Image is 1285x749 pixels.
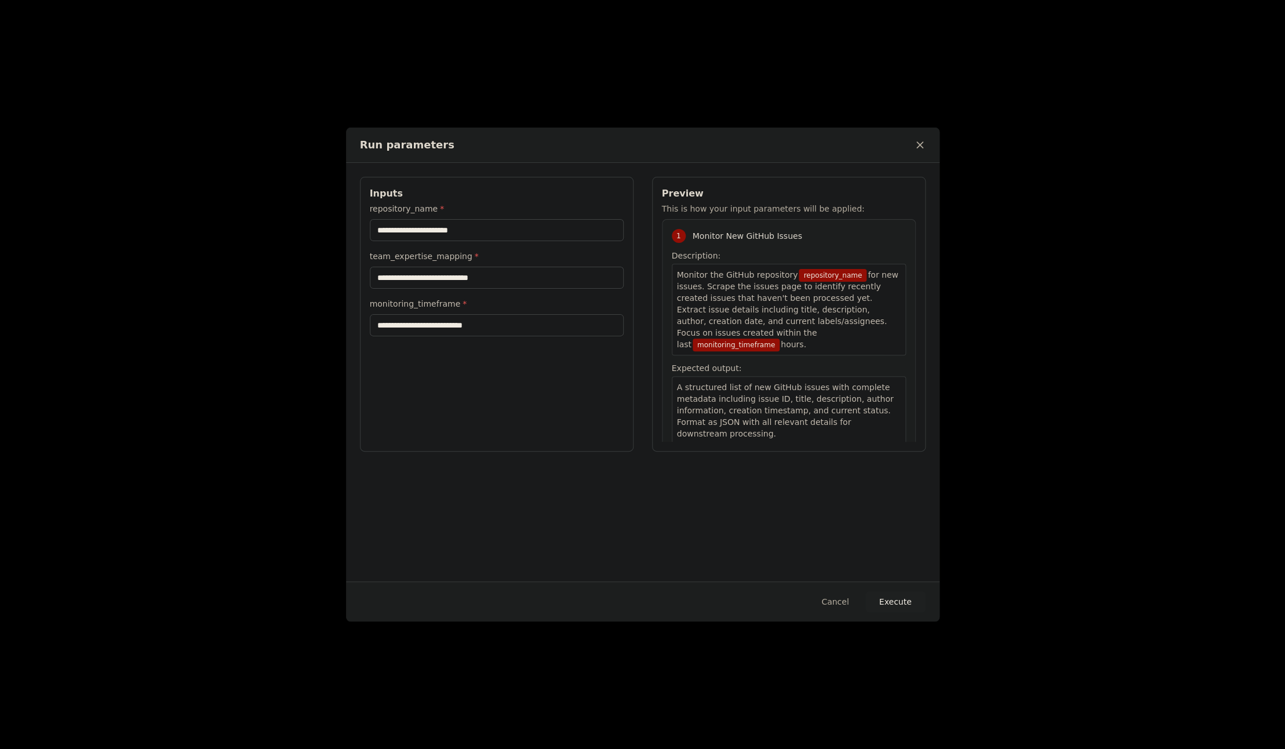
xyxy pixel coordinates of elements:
span: Description: [672,251,720,260]
p: This is how your input parameters will be applied: [662,203,916,214]
span: for new issues. Scrape the issues page to identify recently created issues that haven't been proc... [677,270,898,349]
label: repository_name [370,203,624,214]
span: Monitor New GitHub Issues [693,230,802,242]
label: monitoring_timeframe [370,298,624,310]
span: A structured list of new GitHub issues with complete metadata including issue ID, title, descript... [677,383,894,438]
span: Variable: monitoring_timeframe [693,339,780,351]
button: Execute [865,591,926,612]
span: Expected output: [672,363,742,373]
h2: Run parameters [360,137,454,153]
h3: Inputs [370,187,624,201]
h3: Preview [662,187,916,201]
button: Cancel [812,591,858,612]
span: Monitor the GitHub repository [677,270,798,279]
span: hours. [781,340,806,349]
div: 1 [672,229,686,243]
label: team_expertise_mapping [370,250,624,262]
span: Variable: repository_name [799,269,867,282]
